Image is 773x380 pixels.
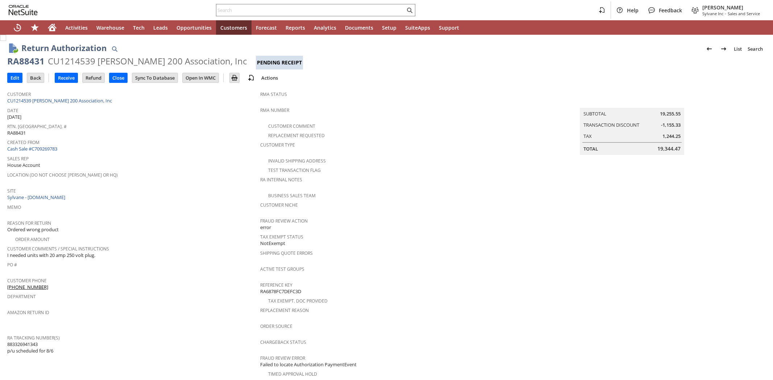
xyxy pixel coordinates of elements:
[220,24,247,31] span: Customers
[627,7,639,14] span: Help
[7,139,40,145] a: Created From
[7,97,114,104] a: CU1214539 [PERSON_NAME] 200 Association, Inc
[728,11,760,16] span: Sales and Service
[268,371,317,377] a: Timed Approval Hold
[580,96,684,108] caption: Summary
[110,45,119,53] img: Quick Find
[15,236,50,242] a: Order Amount
[7,246,109,252] a: Customer Comments / Special Instructions
[260,234,303,240] a: Tax Exempt Status
[260,218,308,224] a: Fraud Review Action
[83,73,104,83] input: Refund
[268,193,316,199] a: Business Sales Team
[731,43,745,55] a: List
[401,20,435,35] a: SuiteApps
[7,188,16,194] a: Site
[7,335,60,341] a: RA Tracking Number(s)
[9,5,38,15] svg: logo
[660,110,681,117] span: 19,255.55
[7,123,67,130] a: Rtn. [GEOGRAPHIC_DATA]. #
[702,4,760,11] span: [PERSON_NAME]
[7,284,48,290] a: [PHONE_NUMBER]
[7,145,57,152] a: Cash Sale #C709269783
[132,73,178,83] input: Sync To Database
[252,20,281,35] a: Forecast
[109,73,127,83] input: Close
[256,56,303,69] div: Pending Receipt
[133,24,145,31] span: Tech
[260,224,271,231] span: error
[8,73,22,83] input: Edit
[260,202,298,208] a: Customer Niche
[314,24,336,31] span: Analytics
[439,24,459,31] span: Support
[260,282,292,288] a: Reference Key
[256,24,277,31] span: Forecast
[172,20,216,35] a: Opportunities
[230,73,239,83] input: Print
[7,194,67,200] a: Sylvane - [DOMAIN_NAME]
[309,20,341,35] a: Analytics
[702,11,723,16] span: Sylvane Inc
[260,250,313,256] a: Shipping Quote Errors
[216,20,252,35] a: Customers
[7,172,118,178] a: Location (Do Not Choose [PERSON_NAME] or HQ)
[659,7,682,14] span: Feedback
[705,45,714,53] img: Previous
[260,323,292,329] a: Order Source
[405,6,414,14] svg: Search
[7,91,31,97] a: Customer
[7,107,18,114] a: Date
[719,45,728,53] img: Next
[153,24,168,31] span: Leads
[92,20,129,35] a: Warehouse
[260,240,285,247] span: NotExempt
[268,298,328,304] a: Tax Exempt. Doc Provided
[260,355,305,361] a: Fraud Review Error
[149,20,172,35] a: Leads
[583,145,598,152] a: Total
[662,133,681,140] span: 1,244.25
[268,167,321,173] a: Test Transaction Flag
[345,24,373,31] span: Documents
[7,162,40,169] span: House Account
[7,294,36,300] a: Department
[247,73,255,82] img: add-record.svg
[405,24,430,31] span: SuiteApps
[7,341,53,354] span: 883326941343 p/u scheduled for 8/6
[583,110,606,117] a: Subtotal
[341,20,378,35] a: Documents
[7,55,45,67] div: RA88431
[745,43,766,55] a: Search
[435,20,464,35] a: Support
[176,24,212,31] span: Opportunities
[183,73,219,83] input: Open In WMC
[7,309,49,316] a: Amazon Return ID
[65,24,88,31] span: Activities
[378,20,401,35] a: Setup
[30,23,39,32] svg: Shortcuts
[281,20,309,35] a: Reports
[260,142,295,148] a: Customer Type
[260,107,289,113] a: RMA Number
[7,156,29,162] a: Sales Rep
[13,23,22,32] svg: Recent Records
[725,11,726,16] span: -
[26,20,43,35] div: Shortcuts
[260,361,357,368] span: Failed to locate Authorization PaymentEvent
[7,252,95,259] span: I needed units with 20 amp 250 volt plug.
[230,73,239,82] img: Print
[7,278,47,284] a: Customer Phone
[260,177,302,183] a: RA Internal Notes
[7,220,51,226] a: Reason For Return
[96,24,124,31] span: Warehouse
[382,24,396,31] span: Setup
[48,23,57,32] svg: Home
[268,158,326,164] a: Invalid Shipping Address
[48,55,247,67] div: CU1214539 [PERSON_NAME] 200 Association, Inc
[260,288,301,295] span: RA6878FC7DEFC3D
[268,123,315,129] a: Customer Comment
[260,339,306,345] a: Chargeback Status
[657,145,681,152] span: 19,344.47
[286,24,305,31] span: Reports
